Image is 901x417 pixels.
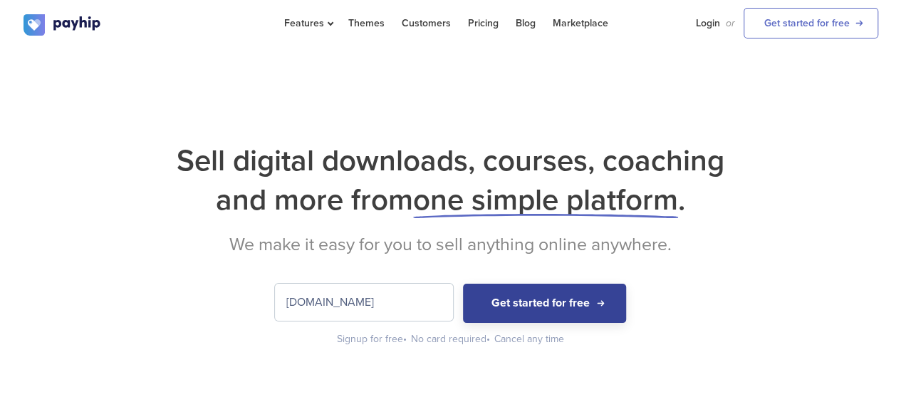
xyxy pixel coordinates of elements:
a: Get started for free [744,8,878,38]
div: Signup for free [337,332,408,346]
div: No card required [411,332,491,346]
h2: We make it easy for you to sell anything online anywhere. [24,234,878,255]
button: Get started for free [463,284,626,323]
span: Features [284,17,331,29]
span: • [403,333,407,345]
span: • [486,333,490,345]
input: Enter your email address [275,284,453,321]
div: Cancel any time [494,332,564,346]
span: . [678,182,685,218]
h1: Sell digital downloads, courses, coaching and more from [24,141,878,220]
img: logo.svg [24,14,102,36]
span: one simple platform [413,182,678,218]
